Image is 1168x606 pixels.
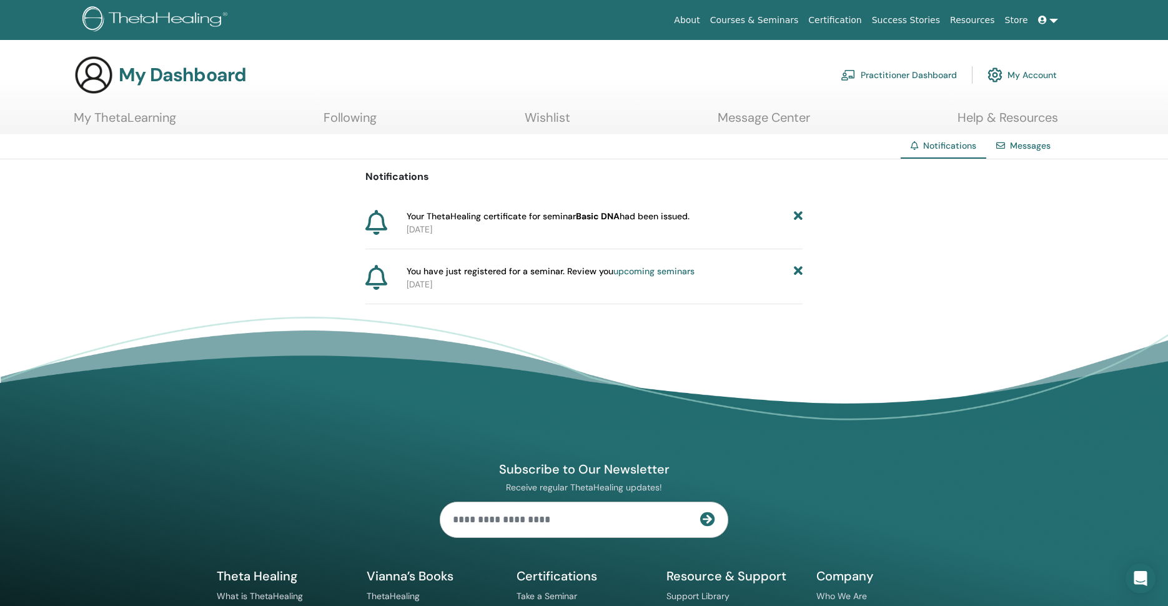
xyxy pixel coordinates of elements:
a: Take a Seminar [517,590,577,602]
a: My Account [987,61,1057,89]
a: Help & Resources [958,110,1058,134]
a: Support Library [666,590,730,602]
a: upcoming seminars [613,266,695,277]
a: About [669,9,705,32]
a: My ThetaLearning [74,110,176,134]
a: Store [1000,9,1033,32]
h5: Theta Healing [217,568,352,584]
p: [DATE] [407,278,803,291]
a: Message Center [718,110,810,134]
a: Success Stories [867,9,945,32]
img: chalkboard-teacher.svg [841,69,856,81]
a: Who We Are [816,590,867,602]
a: Messages [1010,140,1051,151]
span: Your ThetaHealing certificate for seminar had been issued. [407,210,690,223]
a: What is ThetaHealing [217,590,303,602]
b: Basic DNA [576,211,620,222]
h5: Resource & Support [666,568,801,584]
h3: My Dashboard [119,64,246,86]
a: Courses & Seminars [705,9,804,32]
img: generic-user-icon.jpg [74,55,114,95]
h5: Certifications [517,568,651,584]
a: Resources [945,9,1000,32]
div: Open Intercom Messenger [1126,564,1156,594]
a: Wishlist [525,110,570,134]
img: logo.png [82,6,232,34]
span: You have just registered for a seminar. Review you [407,265,695,278]
a: Certification [803,9,866,32]
a: ThetaHealing [367,590,420,602]
h4: Subscribe to Our Newsletter [440,461,728,477]
span: Notifications [923,140,976,151]
p: Notifications [365,169,803,184]
h5: Company [816,568,951,584]
a: Following [324,110,377,134]
p: Receive regular ThetaHealing updates! [440,482,728,493]
p: [DATE] [407,223,803,236]
a: Practitioner Dashboard [841,61,957,89]
img: cog.svg [987,64,1002,86]
h5: Vianna’s Books [367,568,502,584]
